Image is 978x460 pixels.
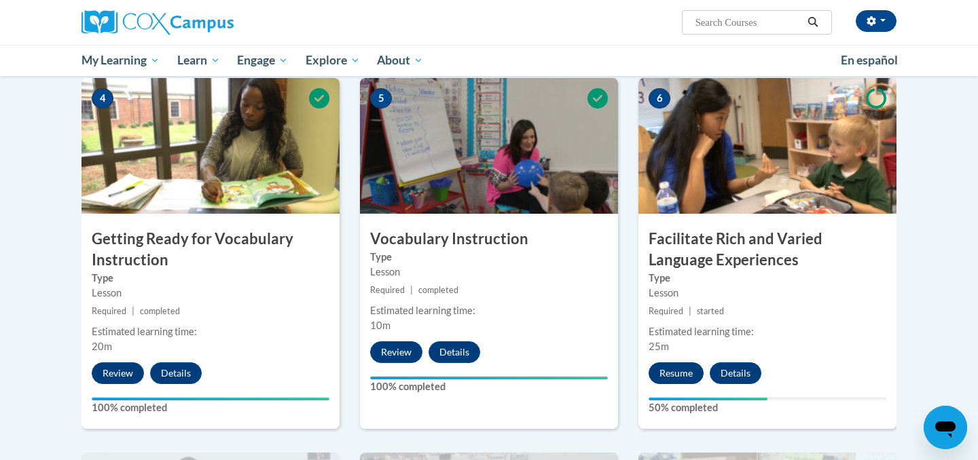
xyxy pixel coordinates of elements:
[306,52,360,69] span: Explore
[710,362,761,384] button: Details
[92,306,126,316] span: Required
[649,362,704,384] button: Resume
[429,341,480,363] button: Details
[370,341,422,363] button: Review
[418,285,458,295] span: completed
[638,229,896,271] h3: Facilitate Rich and Varied Language Experiences
[410,285,413,295] span: |
[92,286,329,301] div: Lesson
[81,229,340,271] h3: Getting Ready for Vocabulary Instruction
[92,324,329,339] div: Estimated learning time:
[92,341,112,352] span: 20m
[81,10,340,35] a: Cox Campus
[803,14,823,31] button: Search
[81,78,340,214] img: Course Image
[697,306,724,316] span: started
[370,285,405,295] span: Required
[228,45,297,76] a: Engage
[689,306,691,316] span: |
[92,400,329,415] label: 100% completed
[360,229,618,250] h3: Vocabulary Instruction
[832,46,907,75] a: En español
[370,88,392,109] span: 5
[140,306,180,316] span: completed
[370,303,608,318] div: Estimated learning time:
[61,45,917,76] div: Main menu
[649,286,886,301] div: Lesson
[369,45,433,76] a: About
[649,324,886,339] div: Estimated learning time:
[92,88,113,109] span: 4
[92,362,144,384] button: Review
[370,379,608,394] label: 100% completed
[649,398,767,400] div: Your progress
[168,45,229,76] a: Learn
[841,53,898,67] span: En español
[649,306,683,316] span: Required
[132,306,134,316] span: |
[694,14,803,31] input: Search Courses
[92,271,329,286] label: Type
[370,320,391,331] span: 10m
[177,52,220,69] span: Learn
[377,52,423,69] span: About
[150,362,202,384] button: Details
[649,400,886,415] label: 50% completed
[360,78,618,214] img: Course Image
[297,45,369,76] a: Explore
[649,271,886,286] label: Type
[81,52,160,69] span: My Learning
[638,78,896,214] img: Course Image
[856,10,896,32] button: Account Settings
[237,52,288,69] span: Engage
[370,265,608,280] div: Lesson
[73,45,168,76] a: My Learning
[924,406,967,449] iframe: Button to launch messaging window
[92,398,329,400] div: Your progress
[649,341,669,352] span: 25m
[81,10,234,35] img: Cox Campus
[370,377,608,379] div: Your progress
[370,250,608,265] label: Type
[649,88,670,109] span: 6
